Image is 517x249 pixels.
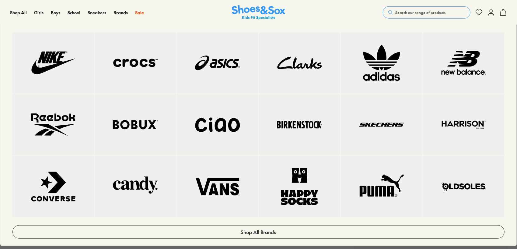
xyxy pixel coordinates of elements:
span: Search our range of products [395,10,445,15]
a: School [68,9,80,16]
a: Sale [135,9,144,16]
button: Gorgias live chat [3,2,21,20]
a: Girls [34,9,44,16]
button: Search our range of products [383,6,470,19]
a: Shop All [10,9,27,16]
img: SNS_Logo_Responsive.svg [232,5,285,20]
span: Shop All Brands [241,228,276,236]
h3: Shoes [23,9,47,15]
a: Sneakers [88,9,106,16]
div: Struggling to find the right size? Let me know if I can help! [11,19,116,37]
a: Shoes & Sox [232,5,285,20]
a: Shop All Brands [12,225,505,239]
div: Campaign message [5,1,122,59]
a: Boys [51,9,60,16]
a: Brands [114,9,128,16]
button: Dismiss campaign [107,8,116,16]
div: Reply to the campaigns [11,40,116,53]
img: Shoes logo [11,7,20,17]
div: Message from Shoes. Struggling to find the right size? Let me know if I can help! [5,7,122,37]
